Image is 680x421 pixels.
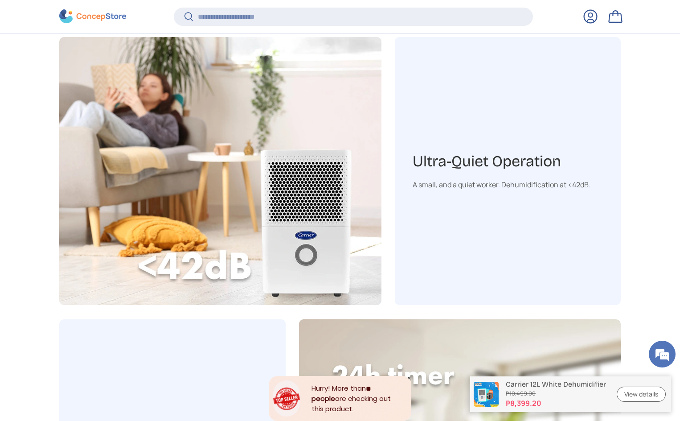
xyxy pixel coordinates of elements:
img: Ultra-Quiet Operation [59,37,381,305]
p: Carrier 12L White Dehumidifier [506,380,606,388]
s: ₱10,499.00 [506,389,606,398]
div: A small, and a quiet worker. Dehumidification at <42dB. [413,179,603,190]
strong: ₱8,399.20 [506,398,606,409]
div: Close [407,376,411,380]
div: Minimize live chat window [146,4,168,26]
a: View details [617,387,666,402]
textarea: Type your message and hit 'Enter' [4,244,170,275]
h3: Ultra-Quiet Operation [413,152,603,172]
img: ConcepStore [59,10,126,24]
span: We're online! [52,112,123,202]
div: Chat with us now [46,50,150,62]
